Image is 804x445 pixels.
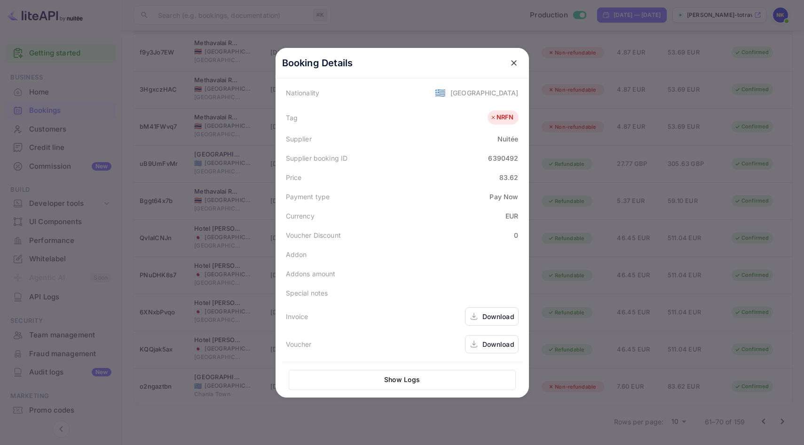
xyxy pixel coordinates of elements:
div: Nuitée [497,134,519,144]
div: Voucher [286,339,312,349]
div: Supplier [286,134,312,144]
div: NRFN [490,113,514,122]
div: 83.62 [499,172,519,182]
div: EUR [505,211,518,221]
div: Tag [286,113,298,123]
div: Pay Now [489,192,518,202]
div: Nationality [286,88,320,98]
div: Addons amount [286,269,336,279]
div: Payment type [286,192,330,202]
span: United States [435,84,446,101]
div: Download [482,312,514,321]
div: [GEOGRAPHIC_DATA] [450,88,519,98]
button: Show Logs [289,370,516,390]
div: Supplier booking ID [286,153,348,163]
div: Addon [286,250,307,259]
p: Booking Details [282,56,353,70]
div: Download [482,339,514,349]
div: Invoice [286,312,308,321]
div: 0 [514,230,518,240]
div: 6390492 [488,153,518,163]
div: Voucher Discount [286,230,341,240]
div: Currency [286,211,315,221]
button: close [505,55,522,71]
div: Special notes [286,288,328,298]
div: Price [286,172,302,182]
